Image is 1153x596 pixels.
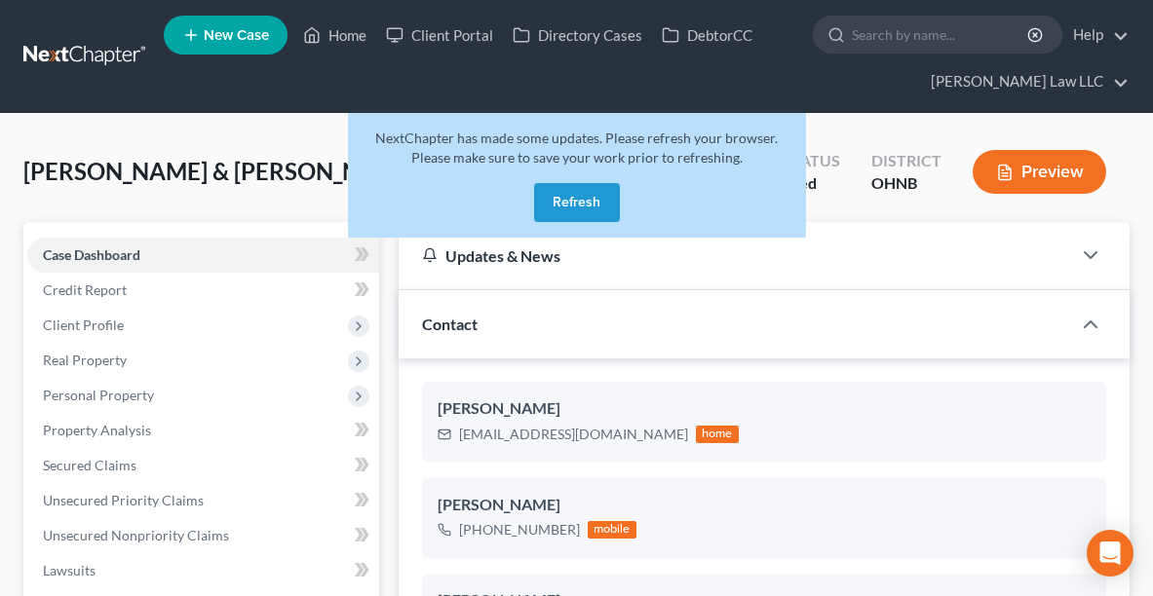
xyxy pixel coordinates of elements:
[43,352,127,368] span: Real Property
[1087,530,1134,577] div: Open Intercom Messenger
[871,150,942,172] div: District
[43,246,140,263] span: Case Dashboard
[783,172,840,195] div: Filed
[459,520,580,540] div: [PHONE_NUMBER]
[921,64,1129,99] a: [PERSON_NAME] Law LLC
[27,483,379,518] a: Unsecured Priority Claims
[503,18,652,53] a: Directory Cases
[23,157,418,185] span: [PERSON_NAME] & [PERSON_NAME]
[588,521,636,539] div: mobile
[43,492,204,508] span: Unsecured Priority Claims
[43,457,136,473] span: Secured Claims
[438,397,1091,421] div: [PERSON_NAME]
[27,273,379,308] a: Credit Report
[459,425,688,444] div: [EMAIL_ADDRESS][DOMAIN_NAME]
[293,18,376,53] a: Home
[376,18,503,53] a: Client Portal
[27,553,379,588] a: Lawsuits
[783,150,840,172] div: Status
[534,183,620,222] button: Refresh
[375,130,778,166] span: NextChapter has made some updates. Please refresh your browser. Please make sure to save your wor...
[43,562,96,578] span: Lawsuits
[973,150,1106,194] button: Preview
[27,238,379,273] a: Case Dashboard
[204,28,269,43] span: New Case
[27,413,379,448] a: Property Analysis
[422,315,478,333] span: Contact
[871,172,942,195] div: OHNB
[422,245,1048,266] div: Updates & News
[43,281,127,298] span: Credit Report
[852,17,1030,53] input: Search by name...
[27,448,379,483] a: Secured Claims
[43,422,151,438] span: Property Analysis
[438,494,1091,517] div: [PERSON_NAME]
[43,317,124,333] span: Client Profile
[27,518,379,553] a: Unsecured Nonpriority Claims
[652,18,762,53] a: DebtorCC
[696,426,739,443] div: home
[43,527,229,543] span: Unsecured Nonpriority Claims
[1063,18,1129,53] a: Help
[43,387,154,403] span: Personal Property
